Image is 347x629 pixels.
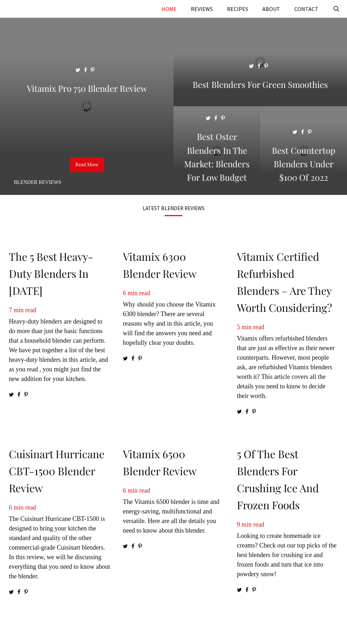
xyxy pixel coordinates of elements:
[237,521,240,528] span: 9
[9,305,110,384] p: Heavy-duty blenders are designed to do more than just the basic functions that a household blende...
[237,249,332,315] a: Vitamix Certified Refurbished Blenders – Are They Worth Considering?
[9,307,12,314] span: 7
[237,322,338,401] p: Vitamix offers refurbished blenders that are just as effective as their newer counterparts. Howev...
[173,186,260,193] a: Best Oster Blenders in the Market: Blenders for Low Budget
[9,206,338,211] h3: LATEST BLENDER REVIEWS
[173,98,347,105] a: Best Blenders for Green Smoothies
[123,486,224,535] p: The Vitamix 6500 blender is time and energy-saving, multifunctional and versatile. Here are all t...
[237,520,338,579] p: Looking to create homemade ice creams? Check out our top picks of the best blenders for crushing ...
[123,487,126,494] span: 6
[14,504,36,511] span: min read
[123,288,224,348] p: Why should you choose the Vitamix 6300 blender? There are several reasons why and in this article...
[127,487,150,494] span: min read
[9,503,110,581] p: The Cuisinart Hurricane CBT-1500 is designed to bring your kitchen the standard and quality of th...
[9,249,93,298] a: The 5 Best Heavy-Duty Blenders in [DATE]
[14,307,36,314] span: min read
[14,179,61,185] a: Blender Reviews
[123,290,126,297] span: 6
[241,521,264,528] span: min read
[237,324,240,331] span: 5
[127,290,150,297] span: min read
[123,249,197,281] a: Vitamix 6300 Blender Review
[69,157,104,172] a: Read More
[9,504,12,511] span: 6
[241,324,264,331] span: min read
[59,241,59,242] img: The 5 Best Heavy-Duty Blenders in 2022
[9,447,104,495] a: Cuisinart Hurricane CBT-1500 Blender Review
[260,186,347,193] a: Best Countertop Blenders Under $100 of 2022
[237,447,319,512] a: 5 of the Best Blenders for Crushing Ice and Frozen Foods
[173,241,173,242] img: Vitamix 6300 Blender Review
[123,447,197,478] a: Vitamix 6500 Blender Review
